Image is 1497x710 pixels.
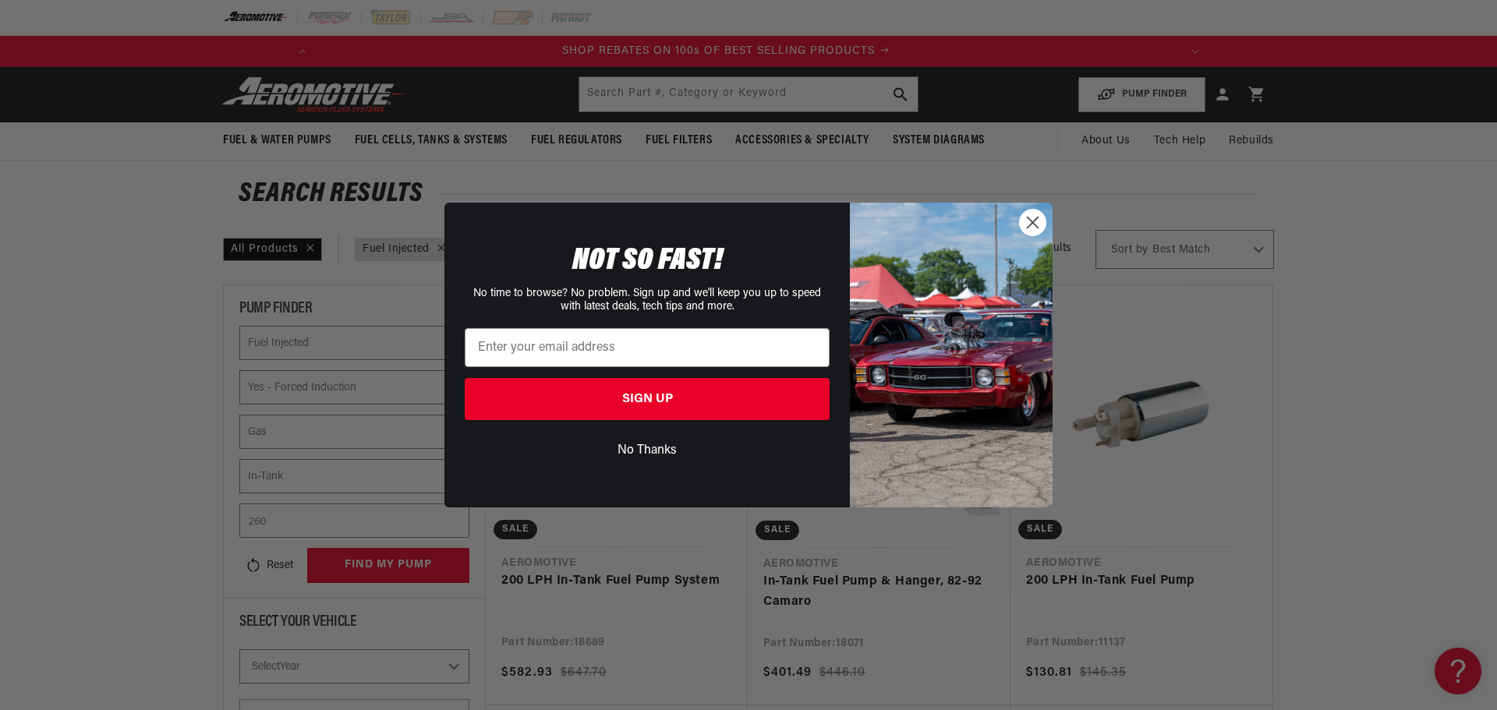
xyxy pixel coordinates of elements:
[465,436,830,465] button: No Thanks
[465,378,830,420] button: SIGN UP
[850,203,1053,507] img: 85cdd541-2605-488b-b08c-a5ee7b438a35.jpeg
[465,328,830,367] input: Enter your email address
[572,245,723,277] span: NOT SO FAST!
[473,288,821,313] span: No time to browse? No problem. Sign up and we'll keep you up to speed with latest deals, tech tip...
[1019,209,1046,236] button: Close dialog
